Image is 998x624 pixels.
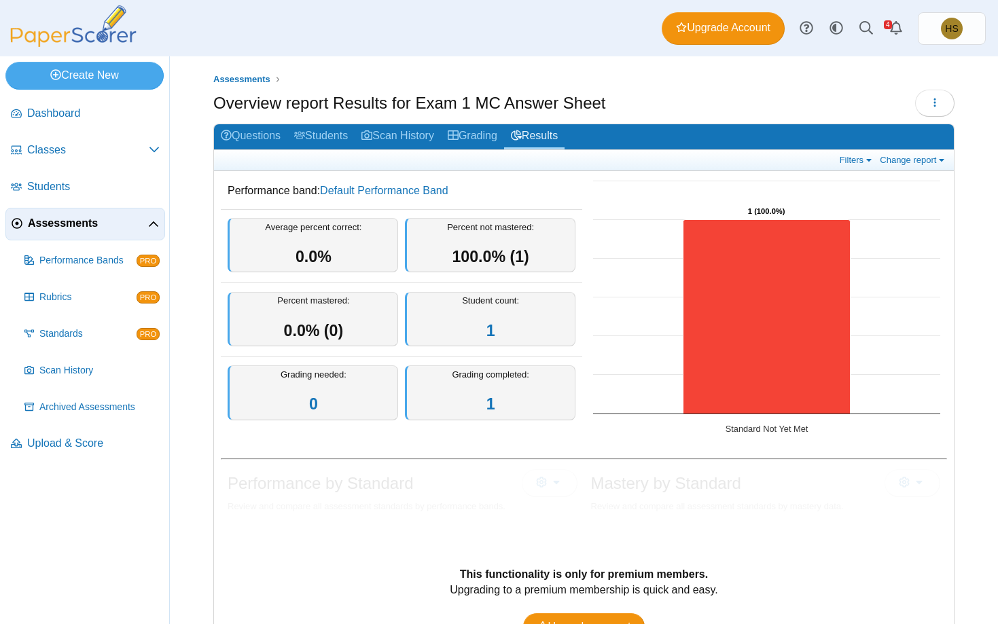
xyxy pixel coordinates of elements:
span: Hainan Sheng [941,18,963,39]
svg: Interactive chart [586,174,947,445]
span: 0.0% [296,248,332,265]
path: Standard Not Yet Met, 1. Overall Assessment Performance. [683,219,851,414]
span: Standards [39,327,137,341]
a: Scan History [355,124,441,149]
span: PRO [137,291,160,304]
a: Classes [5,134,165,167]
a: Students [287,124,355,149]
a: Performance Bands PRO [19,244,165,277]
div: Grading needed: [228,365,398,420]
div: Percent not mastered: [405,218,575,273]
span: PRO [137,255,160,267]
a: Results [504,124,565,149]
a: Students [5,171,165,204]
a: Dashboard [5,98,165,130]
span: Rubrics [39,291,137,304]
a: Assessments [210,71,274,88]
a: Alerts [881,14,911,43]
a: Change report [876,154,950,166]
span: Hainan Sheng [945,24,958,33]
span: 100.0% (1) [452,248,529,265]
span: Assessments [28,216,148,231]
b: This functionality is only for premium members. [460,568,708,580]
div: Grading completed: [405,365,575,420]
div: Percent mastered: [228,292,398,347]
span: Archived Assessments [39,401,160,414]
a: Scan History [19,354,165,387]
span: Upload & Score [27,436,160,451]
h1: Overview report Results for Exam 1 MC Answer Sheet [213,92,606,115]
div: Student count: [405,292,575,347]
a: Upgrade Account [662,12,785,45]
a: Questions [214,124,287,149]
span: Classes [27,143,149,158]
span: PRO [137,328,160,340]
a: Rubrics PRO [19,281,165,314]
a: Default Performance Band [320,185,448,196]
a: Assessments [5,208,165,240]
a: PaperScorer [5,37,141,49]
span: Performance Bands [39,254,137,268]
div: Chart. Highcharts interactive chart. [586,173,948,445]
span: Scan History [39,364,160,378]
a: Grading [441,124,504,149]
a: 0 [309,395,318,413]
span: Dashboard [27,106,160,121]
span: Assessments [213,74,270,84]
a: Upload & Score [5,428,165,460]
span: Students [27,179,160,194]
a: Standards PRO [19,318,165,350]
text: 1 (100.0%) [748,207,785,215]
span: 0.0% (0) [284,322,344,339]
dd: Performance band: [221,173,582,208]
img: PaperScorer [5,5,141,47]
a: 1 [486,395,495,413]
a: Filters [836,154,878,166]
a: Create New [5,62,164,89]
div: Average percent correct: [228,218,398,273]
a: Archived Assessments [19,391,165,424]
div: Upgrading to a premium membership is quick and easy. [450,583,718,613]
a: 1 [486,322,495,339]
text: Standard Not Yet Met [726,424,808,434]
span: Upgrade Account [676,20,770,35]
a: Hainan Sheng [918,12,986,45]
